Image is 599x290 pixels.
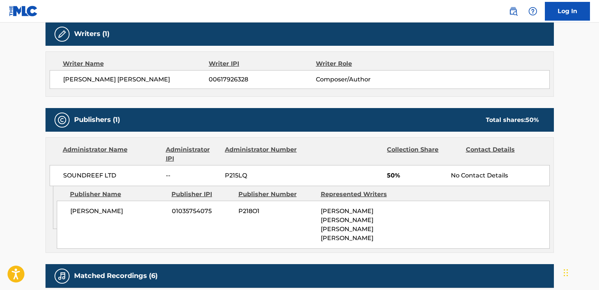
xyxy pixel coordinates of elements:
div: Publisher Name [70,190,166,199]
iframe: Chat Widget [561,254,599,290]
span: P215LQ [225,171,298,180]
div: Administrator IPI [166,145,219,163]
div: Drag [564,261,568,284]
div: Writer Role [316,59,413,68]
div: Writer Name [63,59,209,68]
div: Writer IPI [209,59,316,68]
h5: Publishers (1) [74,116,120,124]
span: [PERSON_NAME] [PERSON_NAME] [PERSON_NAME] [PERSON_NAME] [321,207,373,242]
a: Log In [545,2,590,21]
span: 01035754075 [172,207,233,216]
div: Publisher Number [238,190,315,199]
span: Composer/Author [316,75,413,84]
span: P218O1 [238,207,315,216]
img: MLC Logo [9,6,38,17]
div: Administrator Name [63,145,160,163]
span: 00617926328 [209,75,315,84]
img: help [528,7,537,16]
a: Public Search [506,4,521,19]
img: search [509,7,518,16]
img: Matched Recordings [58,272,67,281]
h5: Matched Recordings (6) [74,272,158,280]
span: 50 % [526,116,539,123]
h5: Writers (1) [74,30,109,38]
span: -- [166,171,219,180]
img: Publishers [58,116,67,125]
span: [PERSON_NAME] [70,207,166,216]
span: [PERSON_NAME] [PERSON_NAME] [63,75,209,84]
img: Writers [58,30,67,39]
div: Collection Share [387,145,460,163]
div: Represented Writers [321,190,397,199]
div: Contact Details [466,145,539,163]
div: Help [525,4,540,19]
div: Administrator Number [225,145,298,163]
div: Publisher IPI [171,190,233,199]
span: 50% [387,171,445,180]
span: SOUNDREEF LTD [63,171,161,180]
div: Total shares: [486,116,539,125]
div: No Contact Details [451,171,549,180]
